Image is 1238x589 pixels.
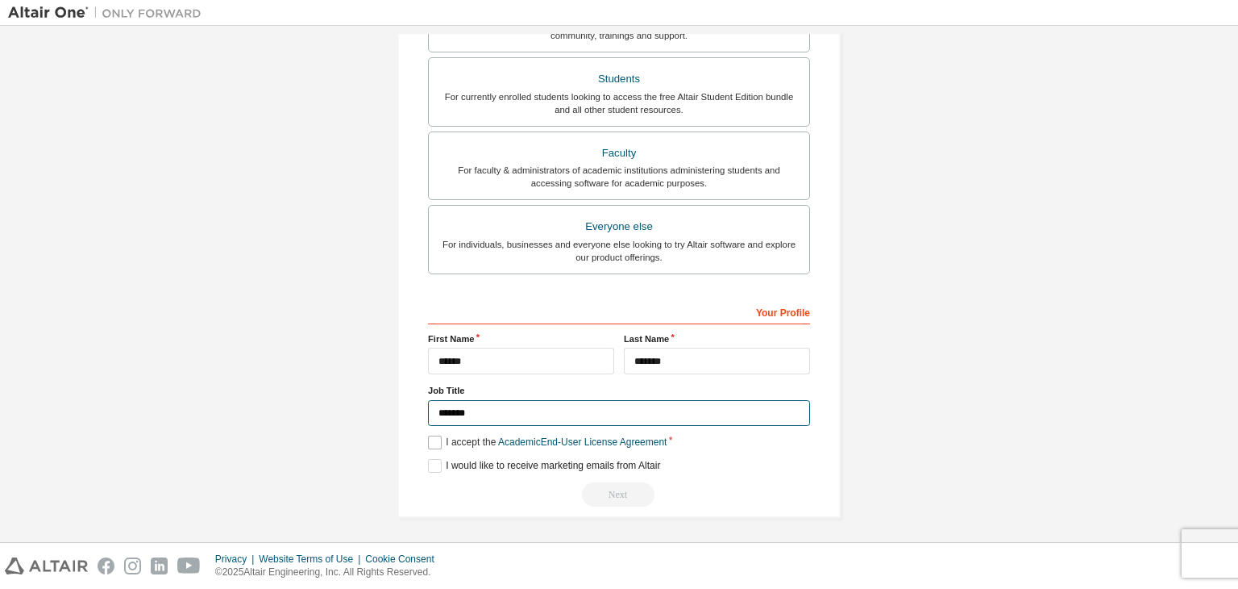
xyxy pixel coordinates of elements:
[438,90,800,116] div: For currently enrolled students looking to access the free Altair Student Edition bundle and all ...
[438,215,800,238] div: Everyone else
[98,558,114,574] img: facebook.svg
[438,238,800,264] div: For individuals, businesses and everyone else looking to try Altair software and explore our prod...
[124,558,141,574] img: instagram.svg
[177,558,201,574] img: youtube.svg
[428,482,810,507] div: Read and acccept EULA to continue
[428,384,810,397] label: Job Title
[428,459,660,473] label: I would like to receive marketing emails from Altair
[365,553,443,566] div: Cookie Consent
[438,68,800,90] div: Students
[498,437,667,448] a: Academic End-User License Agreement
[151,558,168,574] img: linkedin.svg
[624,332,810,345] label: Last Name
[428,332,614,345] label: First Name
[215,566,444,579] p: © 2025 Altair Engineering, Inc. All Rights Reserved.
[8,5,210,21] img: Altair One
[428,436,667,449] label: I accept the
[438,164,800,190] div: For faculty & administrators of academic institutions administering students and accessing softwa...
[428,299,810,324] div: Your Profile
[259,553,365,566] div: Website Terms of Use
[438,142,800,165] div: Faculty
[5,558,88,574] img: altair_logo.svg
[215,553,259,566] div: Privacy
